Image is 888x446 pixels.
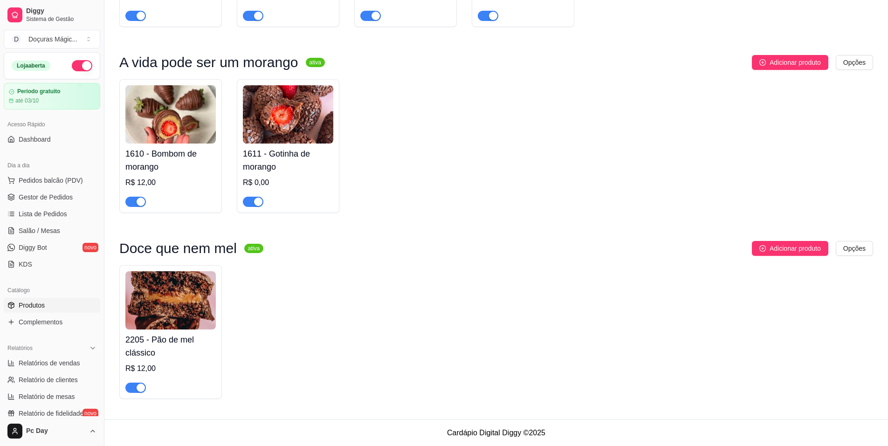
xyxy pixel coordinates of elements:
[4,117,100,132] div: Acesso Rápido
[17,88,61,95] article: Período gratuito
[28,34,77,44] div: Doçuras Mágic ...
[4,223,100,238] a: Salão / Mesas
[770,243,821,254] span: Adicionar produto
[759,245,766,252] span: plus-circle
[4,420,100,442] button: Pc Day
[19,392,75,401] span: Relatório de mesas
[7,344,33,352] span: Relatórios
[244,244,263,253] sup: ativa
[752,241,828,256] button: Adicionar produto
[4,315,100,329] a: Complementos
[836,55,873,70] button: Opções
[243,177,333,188] div: R$ 0,00
[4,4,100,26] a: DiggySistema de Gestão
[843,243,866,254] span: Opções
[836,241,873,256] button: Opções
[125,333,216,359] h4: 2205 - Pão de mel clássico
[125,363,216,374] div: R$ 12,00
[26,7,96,15] span: Diggy
[125,177,216,188] div: R$ 12,00
[119,243,237,254] h3: Doce que nem mel
[4,356,100,371] a: Relatórios de vendas
[19,135,51,144] span: Dashboard
[243,147,333,173] h4: 1611 - Gotinha de morango
[4,132,100,147] a: Dashboard
[4,30,100,48] button: Select a team
[119,57,298,68] h3: A vida pode ser um morango
[12,34,21,44] span: D
[125,85,216,144] img: product-image
[26,427,85,435] span: Pc Day
[770,57,821,68] span: Adicionar produto
[125,147,216,173] h4: 1610 - Bombom de morango
[4,240,100,255] a: Diggy Botnovo
[4,158,100,173] div: Dia a dia
[4,389,100,404] a: Relatório de mesas
[125,271,216,329] img: product-image
[4,206,100,221] a: Lista de Pedidos
[72,60,92,71] button: Alterar Status
[4,83,100,110] a: Período gratuitoaté 03/10
[19,317,62,327] span: Complementos
[19,176,83,185] span: Pedidos balcão (PDV)
[12,61,50,71] div: Loja aberta
[4,173,100,188] button: Pedidos balcão (PDV)
[4,283,100,298] div: Catálogo
[306,58,325,67] sup: ativa
[19,192,73,202] span: Gestor de Pedidos
[4,257,100,272] a: KDS
[843,57,866,68] span: Opções
[759,59,766,66] span: plus-circle
[4,298,100,313] a: Produtos
[19,375,78,384] span: Relatório de clientes
[4,190,100,205] a: Gestor de Pedidos
[26,15,96,23] span: Sistema de Gestão
[4,406,100,421] a: Relatório de fidelidadenovo
[19,226,60,235] span: Salão / Mesas
[752,55,828,70] button: Adicionar produto
[19,301,45,310] span: Produtos
[19,243,47,252] span: Diggy Bot
[15,97,39,104] article: até 03/10
[243,85,333,144] img: product-image
[4,372,100,387] a: Relatório de clientes
[19,260,32,269] span: KDS
[19,358,80,368] span: Relatórios de vendas
[104,419,888,446] footer: Cardápio Digital Diggy © 2025
[19,209,67,219] span: Lista de Pedidos
[19,409,83,418] span: Relatório de fidelidade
